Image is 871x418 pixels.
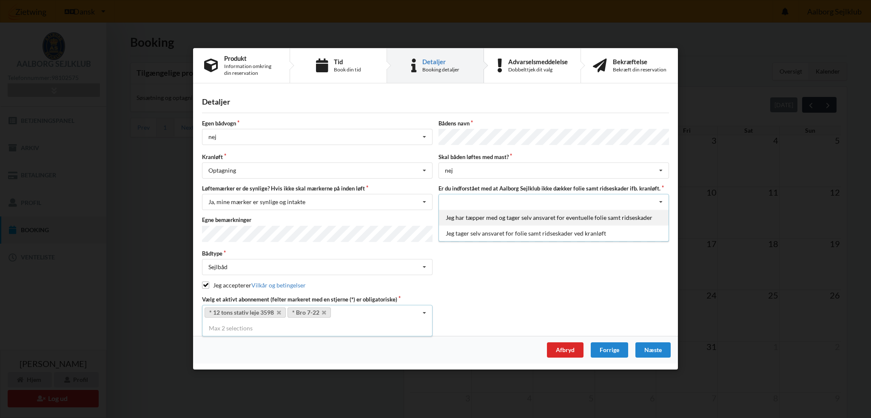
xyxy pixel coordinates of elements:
[202,216,433,224] label: Egne bemærkninger
[202,321,433,336] div: Max 2 selections
[202,97,669,107] div: Detaljer
[251,282,306,289] a: Vilkår og betingelser
[422,66,459,73] div: Booking detaljer
[224,55,279,62] div: Produkt
[439,226,669,242] div: Jeg tager selv ansvaret for folie samt ridseskader ved kranløft
[208,134,216,140] div: nej
[438,185,669,193] label: Er du indforstået med at Aalborg Sejlklub ikke dækker folie samt ridseskader ifb. kranløft.
[613,66,666,73] div: Bekræft din reservation
[591,343,628,358] div: Forrige
[202,185,433,193] label: Løftemærker er de synlige? Hvis ikke skal mærkerne på inden løft
[224,63,279,77] div: Information omkring din reservation
[635,343,671,358] div: Næste
[334,66,361,73] div: Book din tid
[208,264,228,270] div: Sejlbåd
[202,250,433,258] label: Bådtype
[508,58,568,65] div: Advarselsmeddelelse
[205,308,286,318] a: * 12 tons stativ leje 3598
[422,58,459,65] div: Detaljer
[438,120,669,128] label: Bådens navn
[208,168,236,174] div: Optagning
[202,153,433,161] label: Kranløft
[438,153,669,161] label: Skal båden løftes med mast?
[439,210,669,226] div: Jeg har tæpper med og tager selv ansvaret for eventuelle folie samt ridseskader
[547,343,584,358] div: Afbryd
[287,308,331,318] a: * Bro 7-22
[334,58,361,65] div: Tid
[208,199,305,205] div: Ja, mine mærker er synlige og intakte
[202,282,306,289] label: Jeg accepterer
[202,296,433,303] label: Vælg et aktivt abonnement (felter markeret med en stjerne (*) er obligatoriske)
[508,66,568,73] div: Dobbelttjek dit valg
[445,168,453,174] div: nej
[202,120,433,128] label: Egen bådvogn
[613,58,666,65] div: Bekræftelse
